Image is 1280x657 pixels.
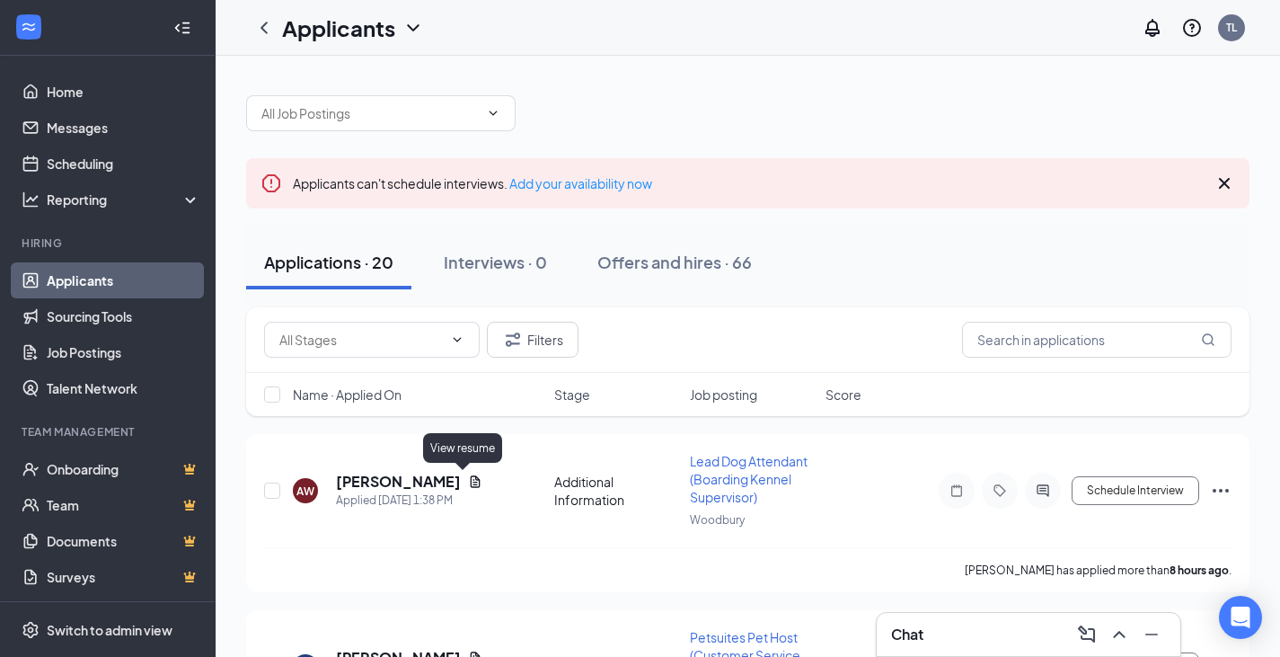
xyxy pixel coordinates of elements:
[468,475,482,489] svg: Document
[1108,624,1130,645] svg: ChevronUp
[279,330,443,350] input: All Stages
[253,17,275,39] svg: ChevronLeft
[1226,20,1237,35] div: TL
[423,433,502,463] div: View resume
[690,386,757,404] span: Job posting
[487,322,578,358] button: Filter Filters
[444,251,547,273] div: Interviews · 0
[1105,620,1134,649] button: ChevronUp
[293,175,652,191] span: Applicants can't schedule interviews.
[965,563,1231,578] p: [PERSON_NAME] has applied more than .
[1219,596,1262,639] div: Open Intercom Messenger
[264,251,393,273] div: Applications · 20
[1032,484,1054,498] svg: ActiveChat
[1201,333,1215,347] svg: MagnifyingGlass
[690,513,745,527] span: Woodbury
[1214,173,1235,194] svg: Cross
[962,322,1231,358] input: Search in applications
[1076,624,1098,645] svg: ComposeMessage
[22,191,40,209] svg: Analysis
[1142,17,1163,39] svg: Notifications
[22,424,197,439] div: Team Management
[690,453,808,505] span: Lead Dog Attendant (Boarding Kennel Supervisor)
[47,523,200,559] a: DocumentsCrown
[450,333,464,347] svg: ChevronDown
[47,559,200,595] a: SurveysCrown
[296,484,314,499] div: AW
[260,173,282,194] svg: Error
[293,386,402,404] span: Name · Applied On
[261,103,479,123] input: All Job Postings
[1181,17,1203,39] svg: QuestionInfo
[47,487,200,523] a: TeamCrown
[47,370,200,406] a: Talent Network
[946,484,967,498] svg: Note
[47,146,200,182] a: Scheduling
[47,262,200,298] a: Applicants
[1210,480,1231,502] svg: Ellipses
[47,74,200,110] a: Home
[509,175,652,191] a: Add your availability now
[597,251,752,273] div: Offers and hires · 66
[47,191,201,209] div: Reporting
[47,451,200,487] a: OnboardingCrown
[1141,624,1162,645] svg: Minimize
[1170,564,1229,577] b: 8 hours ago
[402,17,424,39] svg: ChevronDown
[22,621,40,639] svg: Settings
[22,235,197,251] div: Hiring
[47,334,200,370] a: Job Postings
[554,473,679,509] div: Additional Information
[47,298,200,334] a: Sourcing Tools
[891,625,923,644] h3: Chat
[173,19,191,37] svg: Collapse
[1137,620,1166,649] button: Minimize
[502,329,524,351] svg: Filter
[47,110,200,146] a: Messages
[1072,476,1199,505] button: Schedule Interview
[989,484,1011,498] svg: Tag
[336,492,482,510] div: Applied [DATE] 1:38 PM
[486,106,500,120] svg: ChevronDown
[282,13,395,43] h1: Applicants
[1073,620,1101,649] button: ComposeMessage
[20,18,38,36] svg: WorkstreamLogo
[47,621,172,639] div: Switch to admin view
[825,386,861,404] span: Score
[336,472,461,492] h5: [PERSON_NAME]
[554,386,590,404] span: Stage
